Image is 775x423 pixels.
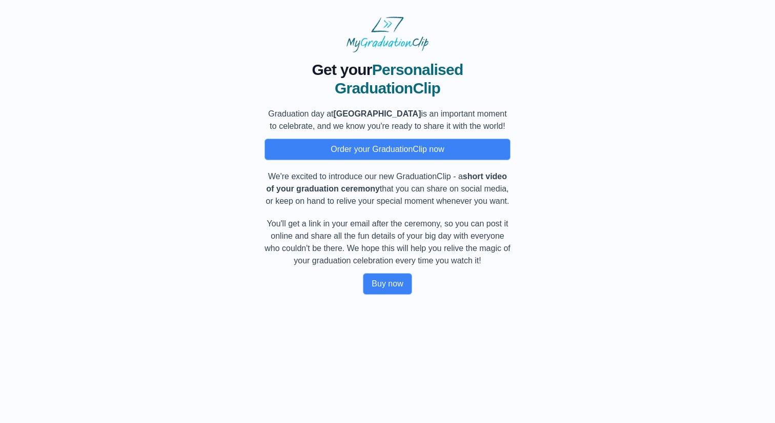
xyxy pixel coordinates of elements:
b: short video of your graduation ceremony [266,172,507,193]
p: You'll get a link in your email after the ceremony, so you can post it online and share all the f... [264,218,511,267]
b: [GEOGRAPHIC_DATA] [334,109,421,118]
span: Personalised GraduationClip [335,61,463,97]
p: We're excited to introduce our new GraduationClip - a that you can share on social media, or keep... [264,170,511,207]
button: Order your GraduationClip now [264,139,511,160]
p: Graduation day at is an important moment to celebrate, and we know you're ready to share it with ... [264,108,511,132]
img: MyGraduationClip [346,16,429,52]
button: Buy now [363,273,412,295]
span: Get your [312,61,372,78]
